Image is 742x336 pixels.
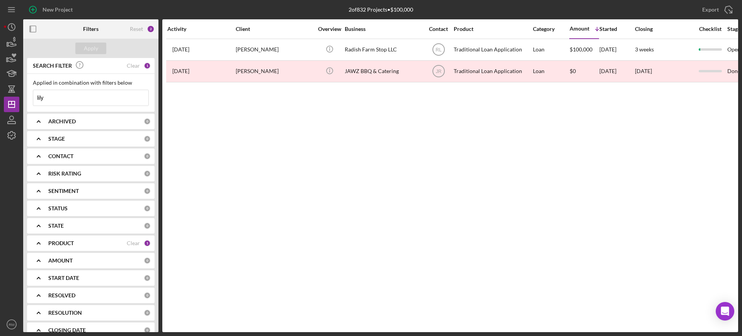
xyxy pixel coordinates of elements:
[9,322,15,327] text: RM
[716,302,734,321] div: Open Intercom Messenger
[48,327,86,333] b: CLOSING DATE
[127,63,140,69] div: Clear
[702,2,719,17] div: Export
[533,61,569,82] div: Loan
[48,275,79,281] b: START DATE
[144,275,151,281] div: 0
[144,153,151,160] div: 0
[48,136,65,142] b: STAGE
[48,310,82,316] b: RESOLUTION
[454,26,531,32] div: Product
[83,26,99,32] b: Filters
[144,188,151,194] div: 0
[33,80,149,86] div: Applied in combination with filters below
[570,39,599,60] div: $100,000
[694,26,727,32] div: Checklist
[144,240,151,247] div: 1
[144,135,151,142] div: 0
[570,61,599,82] div: $0
[144,62,151,69] div: 1
[454,61,531,82] div: Traditional Loan Application
[599,39,634,60] div: [DATE]
[130,26,143,32] div: Reset
[84,43,98,54] div: Apply
[43,2,73,17] div: New Project
[48,171,81,177] b: RISK RATING
[144,205,151,212] div: 0
[345,26,422,32] div: Business
[172,46,189,53] time: 2025-07-23 14:13
[349,7,413,13] div: 2 of 832 Projects • $100,000
[454,39,531,60] div: Traditional Loan Application
[48,153,73,159] b: CONTACT
[48,292,75,298] b: RESOLVED
[345,61,422,82] div: JAWZ BBQ & Catering
[315,26,344,32] div: Overview
[635,46,654,53] time: 3 weeks
[48,240,74,246] b: PRODUCT
[75,43,106,54] button: Apply
[147,25,155,33] div: 2
[33,63,72,69] b: SEARCH FILTER
[436,69,441,74] text: JR
[533,26,569,32] div: Category
[570,26,589,32] div: Amount
[172,68,189,74] time: 2024-05-02 23:02
[48,205,68,211] b: STATUS
[144,170,151,177] div: 0
[144,118,151,125] div: 0
[48,258,73,264] b: AMOUNT
[599,26,634,32] div: Started
[144,292,151,299] div: 0
[599,61,634,82] div: [DATE]
[236,26,313,32] div: Client
[144,222,151,229] div: 0
[533,39,569,60] div: Loan
[236,39,313,60] div: [PERSON_NAME]
[167,26,235,32] div: Activity
[694,2,738,17] button: Export
[127,240,140,246] div: Clear
[635,68,652,74] time: [DATE]
[4,317,19,332] button: RM
[48,223,64,229] b: STATE
[345,39,422,60] div: Radish Farm Stop LLC
[236,61,313,82] div: [PERSON_NAME]
[48,118,76,125] b: ARCHIVED
[424,26,453,32] div: Contact
[48,188,79,194] b: SENTIMENT
[144,309,151,316] div: 0
[144,327,151,334] div: 0
[635,26,693,32] div: Closing
[23,2,80,17] button: New Project
[436,47,442,53] text: RL
[144,257,151,264] div: 0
